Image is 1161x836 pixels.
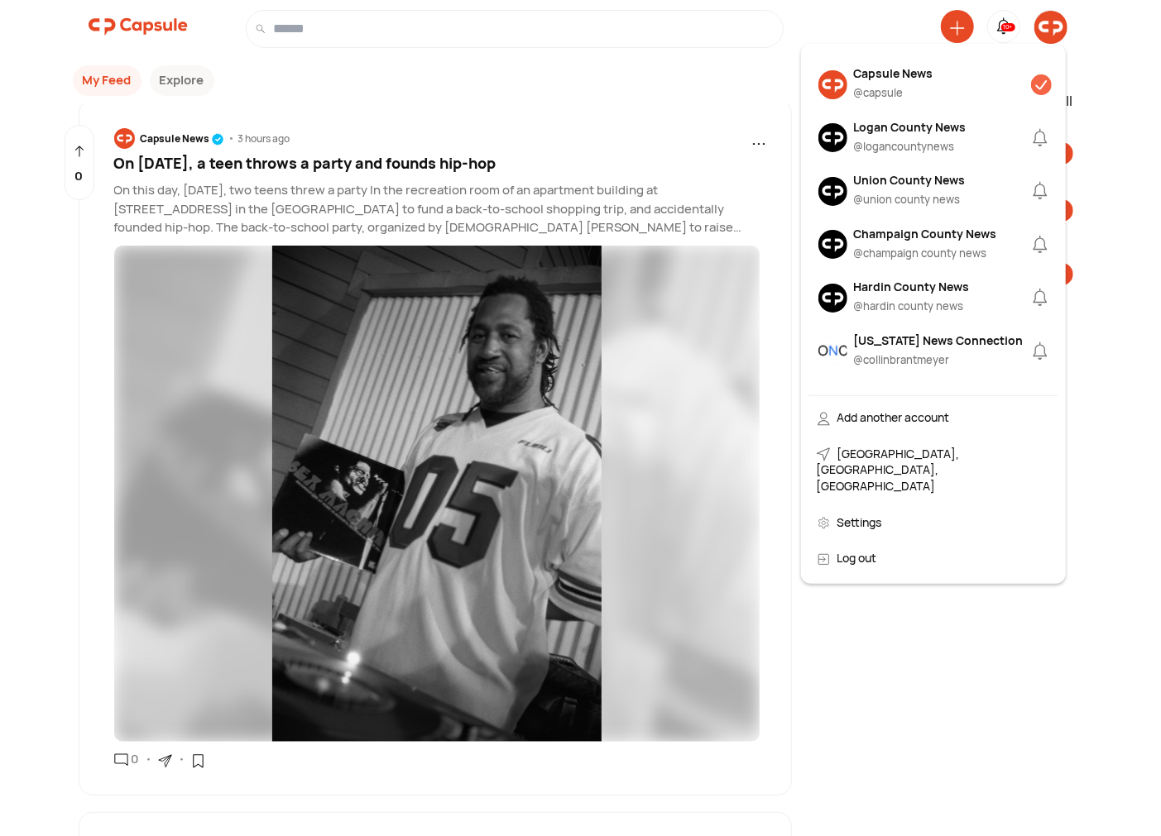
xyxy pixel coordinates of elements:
img: resizeImage [818,123,847,152]
img: resizeImage [818,70,847,99]
div: Log out [808,540,1058,576]
div: @ union county news [854,192,966,208]
img: resizeImage [1034,11,1067,44]
span: ... [751,126,766,150]
div: Hardin County News [854,278,970,295]
img: resizeImage [818,284,847,313]
div: @ capsule [854,85,933,102]
img: tick [212,133,224,146]
div: Union County News [854,171,966,189]
div: 3 hours ago [238,131,290,146]
div: Capsule News [141,131,224,146]
img: resizeImage [818,230,847,259]
div: 0 [128,750,139,769]
span: On [DATE], a teen throws a party and founds hip-hop [114,153,497,173]
div: Settings [808,504,1058,541]
img: resizeImage [114,246,760,742]
button: Explore [150,65,214,96]
img: resizeImage [114,128,135,149]
img: resizeImage [818,177,847,206]
img: accountSelect.svg [1031,74,1052,95]
img: resizeImage [818,337,847,365]
button: My Feed [73,65,142,96]
div: @ champaign county news [854,246,997,262]
div: @ collinbrantmeyer [854,352,1024,369]
div: @ logancountynews [854,139,967,155]
div: Capsule News [854,64,933,82]
div: Champaign County News [854,225,997,242]
div: [GEOGRAPHIC_DATA], [GEOGRAPHIC_DATA], [GEOGRAPHIC_DATA] [808,436,1058,504]
div: 10+ [1001,23,1015,32]
div: [US_STATE] News Connection [854,332,1024,349]
div: Logan County News [854,118,967,136]
img: logo [89,10,188,43]
div: @ hardin county news [854,299,970,315]
a: logo [89,10,188,48]
p: 0 [75,167,84,186]
p: On this day, [DATE], two teens threw a party In the recreation room of an apartment building at [... [114,181,767,237]
div: Add another account [808,399,1058,436]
